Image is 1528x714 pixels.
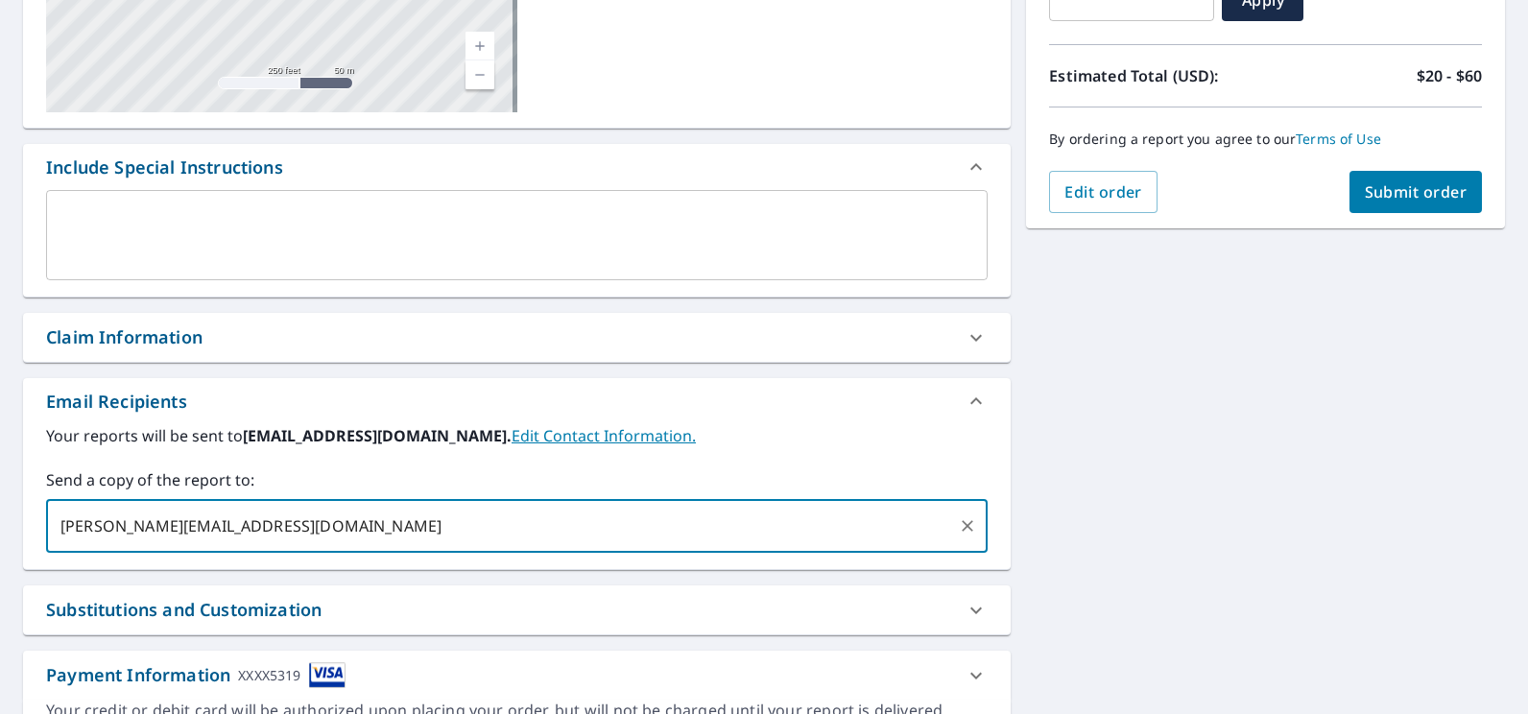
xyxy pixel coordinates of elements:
button: Edit order [1049,171,1158,213]
div: Include Special Instructions [23,144,1011,190]
div: Claim Information [46,324,203,350]
button: Submit order [1349,171,1483,213]
div: Claim Information [23,313,1011,362]
span: Submit order [1365,181,1468,202]
div: XXXX5319 [238,662,300,688]
div: Substitutions and Customization [23,585,1011,634]
img: cardImage [309,662,346,688]
p: Estimated Total (USD): [1049,64,1265,87]
div: Include Special Instructions [46,155,283,180]
div: Substitutions and Customization [46,597,322,623]
button: Clear [954,512,981,539]
a: EditContactInfo [512,425,696,446]
a: Terms of Use [1296,130,1381,148]
span: Edit order [1064,181,1142,202]
div: Email Recipients [23,378,1011,424]
label: Your reports will be sent to [46,424,988,447]
a: Current Level 17, Zoom In [466,32,494,60]
label: Send a copy of the report to: [46,468,988,491]
div: Email Recipients [46,389,187,415]
a: Current Level 17, Zoom Out [466,60,494,89]
b: [EMAIL_ADDRESS][DOMAIN_NAME]. [243,425,512,446]
p: By ordering a report you agree to our [1049,131,1482,148]
div: Payment Information [46,662,346,688]
p: $20 - $60 [1417,64,1482,87]
div: Payment InformationXXXX5319cardImage [23,651,1011,700]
